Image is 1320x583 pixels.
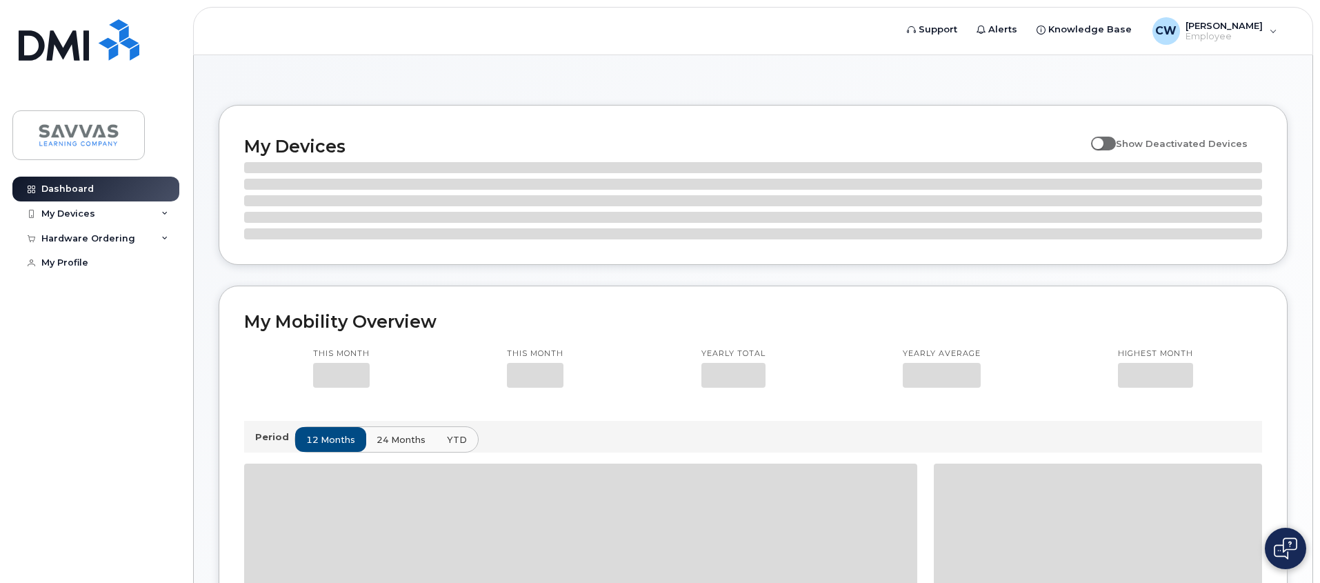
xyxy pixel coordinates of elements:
span: 24 months [377,433,426,446]
h2: My Mobility Overview [244,311,1262,332]
p: This month [313,348,370,359]
span: Show Deactivated Devices [1116,138,1248,149]
p: Yearly average [903,348,981,359]
input: Show Deactivated Devices [1091,130,1102,141]
p: Highest month [1118,348,1193,359]
p: Period [255,431,294,444]
span: YTD [447,433,467,446]
img: Open chat [1274,537,1297,560]
p: This month [507,348,563,359]
h2: My Devices [244,136,1084,157]
p: Yearly total [701,348,766,359]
